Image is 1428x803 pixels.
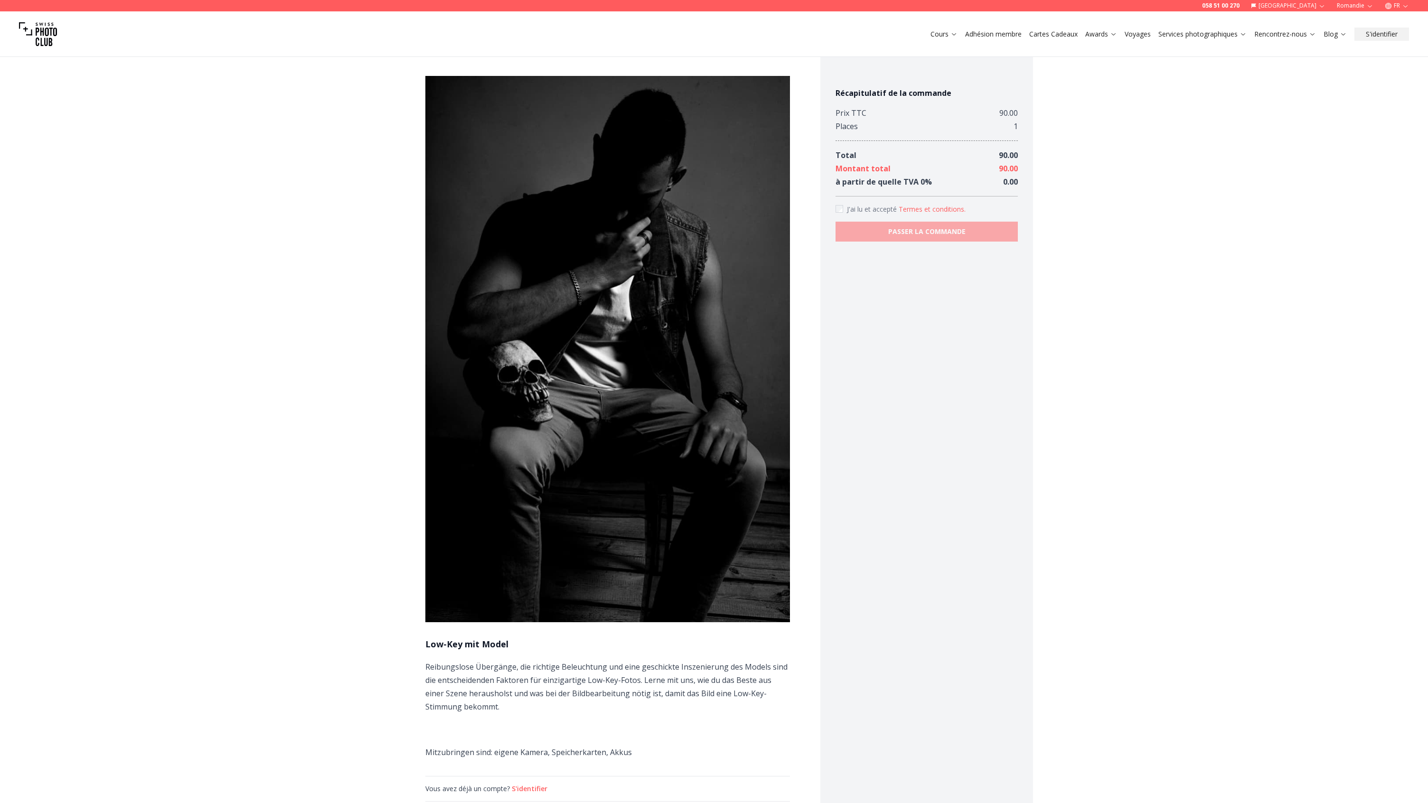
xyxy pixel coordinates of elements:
[1354,28,1409,41] button: S'identifier
[836,162,891,175] div: Montant total
[930,29,958,39] a: Cours
[1324,29,1347,39] a: Blog
[999,163,1018,174] span: 90.00
[425,784,790,794] div: Vous avez déjà un compte?
[836,175,932,188] div: à partir de quelle TVA 0 %
[1025,28,1081,41] button: Cartes Cadeaux
[847,205,899,214] span: J'ai lu et accepté
[836,120,858,133] div: Places
[425,746,790,759] p: Mitzubringen sind: eigene Kamera, Speicherkarten, Akkus
[836,87,1018,99] h4: Récapitulatif de la commande
[888,227,966,236] b: PASSER LA COMMANDE
[836,205,843,213] input: Accept terms
[1254,29,1316,39] a: Rencontrez-nous
[1158,29,1247,39] a: Services photographiques
[1202,2,1240,9] a: 058 51 00 270
[965,29,1022,39] a: Adhésion membre
[961,28,1025,41] button: Adhésion membre
[1250,28,1320,41] button: Rencontrez-nous
[1121,28,1155,41] button: Voyages
[899,205,966,214] button: Accept termsJ'ai lu et accepté
[1320,28,1351,41] button: Blog
[927,28,961,41] button: Cours
[512,784,547,794] button: S'identifier
[425,637,790,651] h1: Low-Key mit Model
[1029,29,1078,39] a: Cartes Cadeaux
[1003,177,1018,187] span: 0.00
[1125,29,1151,39] a: Voyages
[999,150,1018,160] span: 90.00
[19,15,57,53] img: Swiss photo club
[999,106,1018,120] div: 90.00
[1085,29,1117,39] a: Awards
[425,76,790,622] img: Low-Key mit Model
[836,106,866,120] div: Prix TTC
[425,660,790,713] p: Reibungslose Übergänge, die richtige Beleuchtung und eine geschickte Inszenierung des Models sind...
[836,149,856,162] div: Total
[1155,28,1250,41] button: Services photographiques
[1081,28,1121,41] button: Awards
[1014,120,1018,133] div: 1
[836,222,1018,242] button: PASSER LA COMMANDE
